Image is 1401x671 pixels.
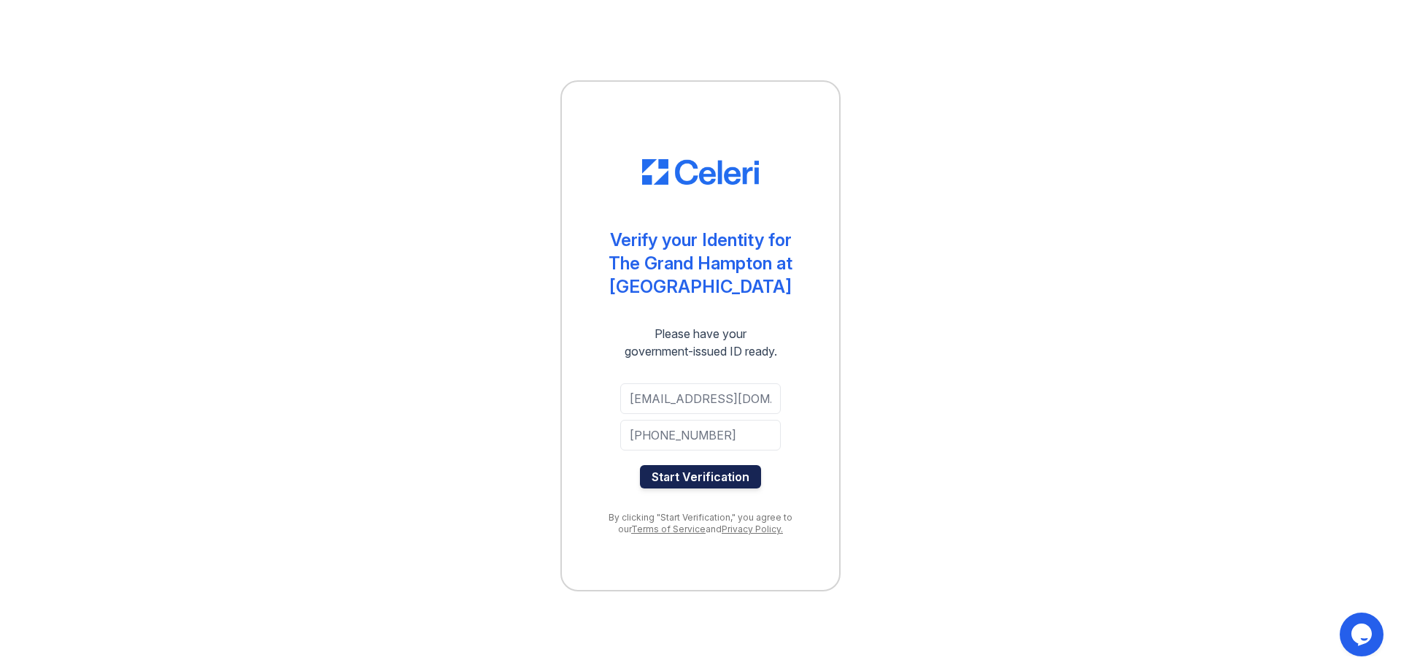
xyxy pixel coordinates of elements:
[640,465,761,488] button: Start Verification
[591,512,810,535] div: By clicking "Start Verification," you agree to our and
[642,159,759,185] img: CE_Logo_Blue-a8612792a0a2168367f1c8372b55b34899dd931a85d93a1a3d3e32e68fde9ad4.png
[591,229,810,299] div: Verify your Identity for The Grand Hampton at [GEOGRAPHIC_DATA]
[620,420,781,450] input: Phone
[631,524,706,534] a: Terms of Service
[722,524,783,534] a: Privacy Policy.
[598,325,803,360] div: Please have your government-issued ID ready.
[620,383,781,414] input: Email
[1340,613,1386,656] iframe: chat widget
